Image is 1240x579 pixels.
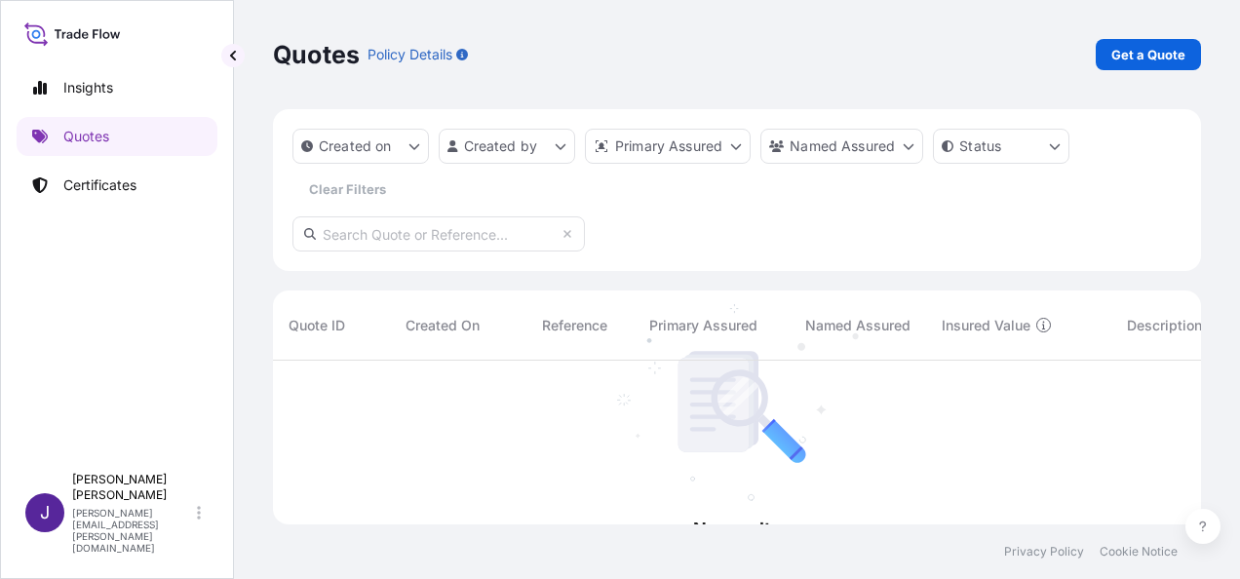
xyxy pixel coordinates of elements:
[63,175,136,195] p: Certificates
[790,136,895,156] p: Named Assured
[17,117,217,156] a: Quotes
[309,179,386,199] p: Clear Filters
[933,129,1069,164] button: certificateStatus Filter options
[1004,544,1084,560] a: Privacy Policy
[959,136,1001,156] p: Status
[464,136,538,156] p: Created by
[406,316,480,335] span: Created On
[273,39,360,70] p: Quotes
[542,316,607,335] span: Reference
[72,472,193,503] p: [PERSON_NAME] [PERSON_NAME]
[942,316,1030,335] span: Insured Value
[292,174,402,205] button: Clear Filters
[439,129,575,164] button: createdBy Filter options
[63,78,113,97] p: Insights
[805,316,911,335] span: Named Assured
[63,127,109,146] p: Quotes
[319,136,392,156] p: Created on
[292,216,585,251] input: Search Quote or Reference...
[649,316,757,335] span: Primary Assured
[368,45,452,64] p: Policy Details
[17,68,217,107] a: Insights
[585,129,751,164] button: distributor Filter options
[289,316,345,335] span: Quote ID
[40,503,50,522] span: J
[1111,45,1185,64] p: Get a Quote
[615,136,722,156] p: Primary Assured
[760,129,923,164] button: cargoOwner Filter options
[1096,39,1201,70] a: Get a Quote
[292,129,429,164] button: createdOn Filter options
[72,507,193,554] p: [PERSON_NAME][EMAIL_ADDRESS][PERSON_NAME][DOMAIN_NAME]
[1100,544,1178,560] a: Cookie Notice
[17,166,217,205] a: Certificates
